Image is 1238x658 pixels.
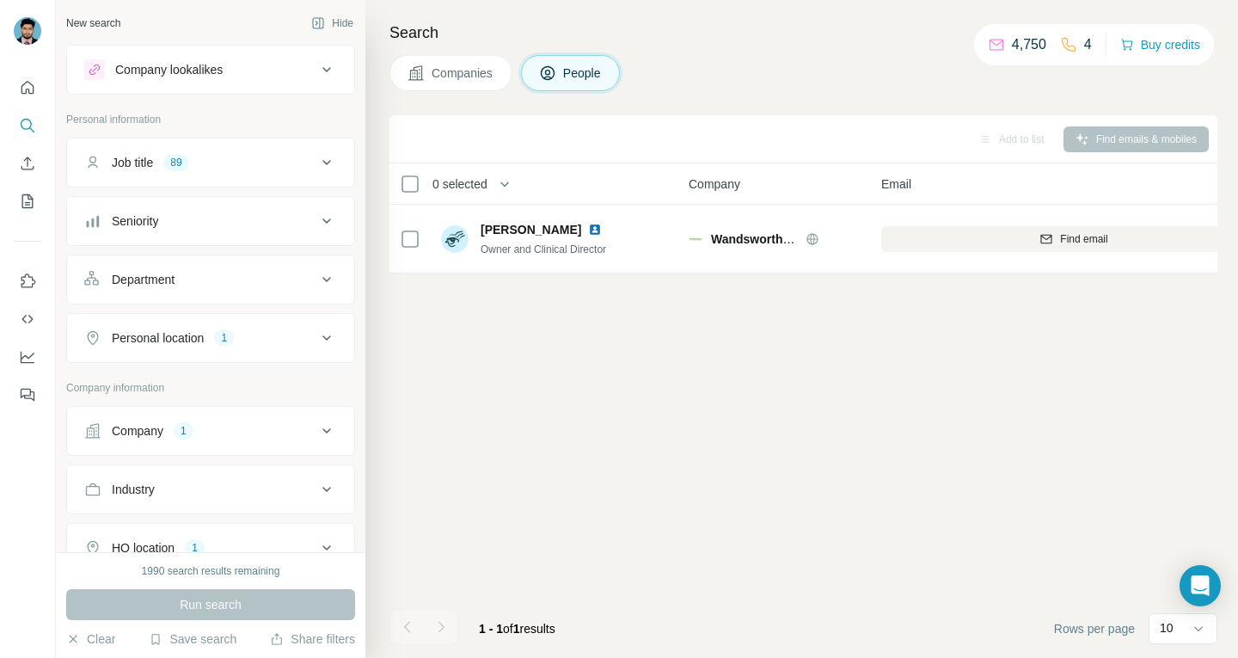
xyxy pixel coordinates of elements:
[67,200,354,242] button: Seniority
[689,232,702,246] img: Logo of Wandsworth Physiotherapy
[1120,33,1200,57] button: Buy credits
[14,304,41,335] button: Use Surfe API
[112,422,163,440] div: Company
[689,175,740,193] span: Company
[881,175,911,193] span: Email
[1054,620,1135,637] span: Rows per page
[481,243,606,255] span: Owner and Clinical Director
[1180,565,1221,606] div: Open Intercom Messenger
[14,17,41,45] img: Avatar
[14,266,41,297] button: Use Surfe on LinkedIn
[112,329,204,347] div: Personal location
[14,72,41,103] button: Quick start
[1060,231,1107,247] span: Find email
[299,10,365,36] button: Hide
[112,539,175,557] div: HQ location
[14,110,41,141] button: Search
[66,380,355,396] p: Company information
[513,622,520,636] span: 1
[14,186,41,217] button: My lists
[66,112,355,127] p: Personal information
[112,481,155,498] div: Industry
[112,271,175,288] div: Department
[588,223,602,237] img: LinkedIn logo
[441,225,469,253] img: Avatar
[66,630,115,648] button: Clear
[214,330,234,346] div: 1
[67,49,354,90] button: Company lookalikes
[479,622,555,636] span: results
[149,630,236,648] button: Save search
[14,148,41,179] button: Enrich CSV
[479,622,503,636] span: 1 - 1
[67,142,354,183] button: Job title89
[481,221,581,238] span: [PERSON_NAME]
[115,61,223,78] div: Company lookalikes
[185,540,205,556] div: 1
[711,232,869,246] span: Wandsworth Physiotherapy
[14,379,41,410] button: Feedback
[389,21,1217,45] h4: Search
[112,154,153,171] div: Job title
[67,259,354,300] button: Department
[112,212,158,230] div: Seniority
[1084,34,1092,55] p: 4
[142,563,280,579] div: 1990 search results remaining
[14,341,41,372] button: Dashboard
[563,65,603,82] span: People
[1160,619,1174,636] p: 10
[67,410,354,452] button: Company1
[432,65,494,82] span: Companies
[67,469,354,510] button: Industry
[163,155,188,170] div: 89
[1012,34,1046,55] p: 4,750
[67,317,354,359] button: Personal location1
[67,527,354,569] button: HQ location1
[270,630,355,648] button: Share filters
[66,15,120,31] div: New search
[432,175,487,193] span: 0 selected
[503,622,513,636] span: of
[174,423,193,439] div: 1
